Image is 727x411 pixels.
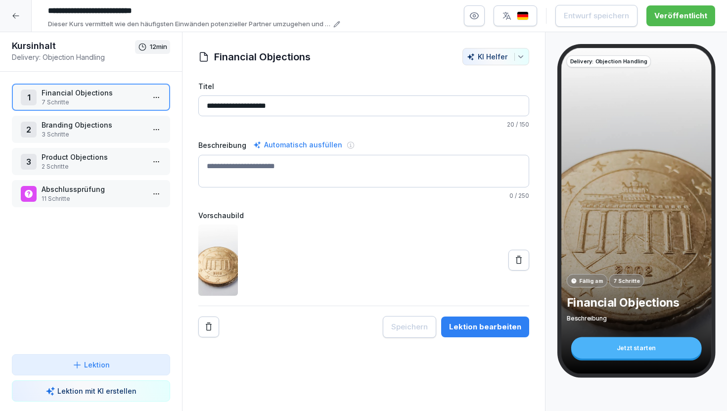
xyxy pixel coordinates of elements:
p: Lektion [84,360,110,370]
p: 11 Schritte [42,194,144,203]
p: Fällig am [579,276,603,284]
span: 20 [507,121,514,128]
div: Automatisch ausfüllen [251,139,344,151]
button: Lektion [12,354,170,375]
p: Product Objections [42,152,144,162]
label: Vorschaubild [198,210,529,221]
p: Lektion mit KI erstellen [57,386,136,396]
p: Abschlussprüfung [42,184,144,194]
div: 1Financial Objections7 Schritte [12,84,170,111]
p: 7 Schritte [42,98,144,107]
div: 2Branding Objections3 Schritte [12,116,170,143]
p: Delivery: Objection Handling [570,57,647,65]
p: Financial Objections [42,88,144,98]
p: / 150 [198,120,529,129]
p: Financial Objections [566,295,706,309]
label: Titel [198,81,529,91]
p: 7 Schritte [613,276,639,284]
button: Remove [198,317,219,337]
div: Abschlussprüfung11 Schritte [12,180,170,207]
div: Speichern [391,321,428,332]
button: Speichern [383,316,436,338]
div: 1 [21,90,37,105]
div: 3 [21,154,37,170]
h1: Kursinhalt [12,40,135,52]
div: KI Helfer [467,52,525,61]
label: Beschreibung [198,140,246,150]
p: Beschreibung [566,314,706,322]
button: Lektion mit KI erstellen [12,380,170,402]
h1: Financial Objections [214,49,311,64]
img: gzn57nbfrxb0p5iq8mhtejwm.png [198,225,238,296]
span: 0 [509,192,513,199]
p: 12 min [150,42,167,52]
div: Jetzt starten [571,337,701,359]
div: 2 [21,122,37,137]
p: Delivery: Objection Handling [12,52,135,62]
img: de.svg [517,11,529,21]
div: 3Product Objections2 Schritte [12,148,170,175]
p: 3 Schritte [42,130,144,139]
button: Veröffentlicht [646,5,715,26]
p: Dieser Kurs vermittelt wie den häufigsten Einwänden potenzieller Partner umzugehen und diese erfo... [48,19,330,29]
p: 2 Schritte [42,162,144,171]
div: Veröffentlicht [654,10,707,21]
div: Lektion bearbeiten [449,321,521,332]
div: Entwurf speichern [564,10,629,21]
button: Lektion bearbeiten [441,317,529,337]
button: KI Helfer [462,48,529,65]
p: Branding Objections [42,120,144,130]
p: / 250 [198,191,529,200]
button: Entwurf speichern [555,5,637,27]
